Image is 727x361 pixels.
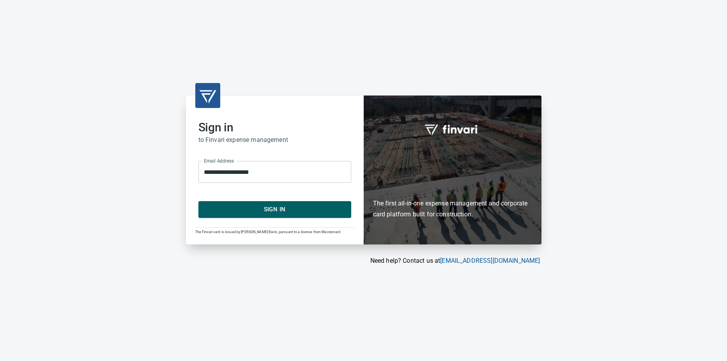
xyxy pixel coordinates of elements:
button: Sign In [198,201,351,218]
img: fullword_logo_white.png [423,120,482,138]
h2: Sign in [198,120,351,134]
span: Sign In [207,204,343,214]
div: Finvari [364,96,541,244]
p: Need help? Contact us at [186,256,540,265]
span: The Finvari card is issued by [PERSON_NAME] Bank, pursuant to a license from Mastercard [195,230,341,234]
a: [EMAIL_ADDRESS][DOMAIN_NAME] [440,257,540,264]
h6: The first all-in-one expense management and corporate card platform built for construction. [373,153,532,220]
img: transparent_logo.png [198,86,217,105]
h6: to Finvari expense management [198,134,351,145]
